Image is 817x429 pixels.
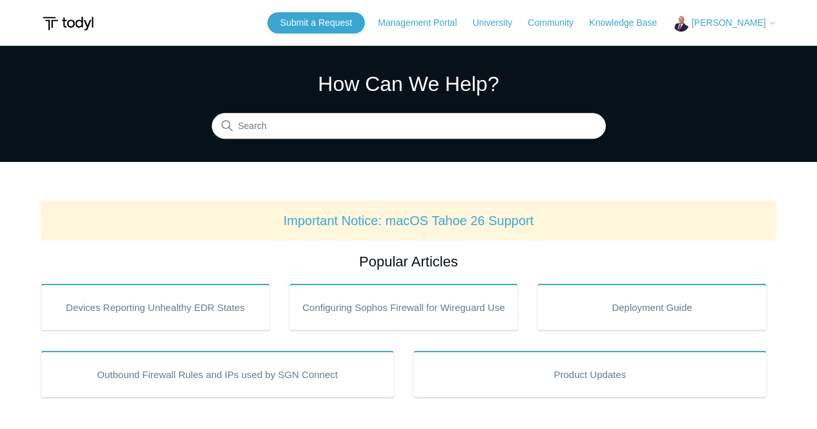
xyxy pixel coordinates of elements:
a: Devices Reporting Unhealthy EDR States [41,284,270,330]
a: Community [528,16,586,30]
span: [PERSON_NAME] [692,17,766,28]
input: Search [212,114,606,139]
a: Knowledge Base [589,16,670,30]
a: Submit a Request [267,12,365,34]
a: Important Notice: macOS Tahoe 26 Support [284,214,534,228]
a: Deployment Guide [537,284,767,330]
a: University [473,16,525,30]
button: [PERSON_NAME] [673,15,776,32]
a: Product Updates [413,351,767,397]
a: Management Portal [378,16,470,30]
h2: Popular Articles [41,251,776,272]
img: Todyl Support Center Help Center home page [41,12,96,35]
a: Outbound Firewall Rules and IPs used by SGN Connect [41,351,394,397]
a: Configuring Sophos Firewall for Wireguard Use [289,284,519,330]
h1: How Can We Help? [212,68,606,99]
